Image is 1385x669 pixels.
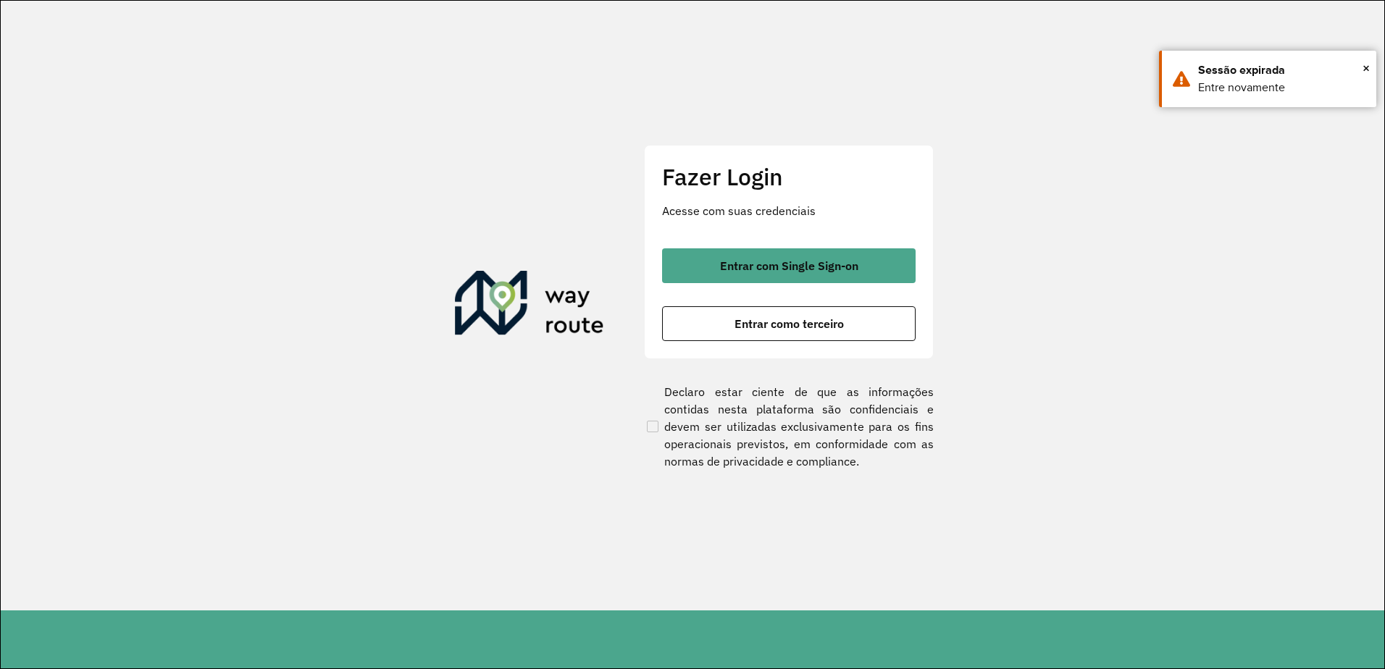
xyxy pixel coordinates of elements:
button: button [662,306,916,341]
div: Entre novamente [1198,79,1365,96]
img: Roteirizador AmbevTech [455,271,604,340]
div: Sessão expirada [1198,62,1365,79]
button: Close [1363,57,1370,79]
h2: Fazer Login [662,163,916,190]
p: Acesse com suas credenciais [662,202,916,219]
span: Entrar com Single Sign-on [720,260,858,272]
label: Declaro estar ciente de que as informações contidas nesta plataforma são confidenciais e devem se... [644,383,934,470]
span: Entrar como terceiro [735,318,844,329]
button: button [662,248,916,283]
span: × [1363,57,1370,79]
